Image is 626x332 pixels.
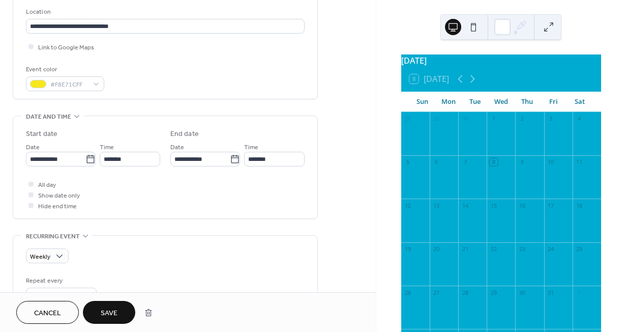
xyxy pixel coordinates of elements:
div: 31 [547,289,555,296]
div: Event color [26,64,102,75]
div: 18 [576,202,583,209]
div: 16 [518,202,526,209]
div: 5 [404,158,412,166]
div: 24 [547,245,555,253]
span: All day [38,180,56,190]
div: 15 [490,202,497,209]
div: Thu [514,92,541,112]
span: Cancel [34,308,61,319]
div: 9 [518,158,526,166]
div: Wed [488,92,514,112]
div: Start date [26,129,57,140]
span: Date [26,142,40,153]
span: Date [170,142,184,153]
div: 26 [404,289,412,296]
div: 4 [576,115,583,123]
span: Date and time [26,112,71,122]
div: 30 [461,115,469,123]
button: Cancel [16,301,79,324]
div: 10 [547,158,555,166]
div: Fri [541,92,567,112]
div: 8 [490,158,497,166]
div: 29 [490,289,497,296]
div: Tue [462,92,488,112]
span: Time [244,142,258,153]
div: 11 [576,158,583,166]
div: 17 [547,202,555,209]
span: Show date only [38,190,80,201]
div: 13 [433,202,440,209]
div: 22 [490,245,497,253]
div: 28 [404,115,412,123]
div: Sun [409,92,436,112]
div: 21 [461,245,469,253]
div: Mon [435,92,462,112]
div: Sat [567,92,593,112]
div: 3 [547,115,555,123]
div: 20 [433,245,440,253]
div: 29 [433,115,440,123]
div: 1 [576,289,583,296]
div: 6 [433,158,440,166]
div: 23 [518,245,526,253]
div: Location [26,7,303,17]
span: Weekly [30,251,50,263]
span: #F8E71CFF [50,79,88,90]
div: 2 [518,115,526,123]
div: 7 [461,158,469,166]
div: 1 [490,115,497,123]
div: Repeat every [26,275,95,286]
div: End date [170,129,199,140]
div: 30 [518,289,526,296]
div: 25 [576,245,583,253]
div: 12 [404,202,412,209]
div: 28 [461,289,469,296]
div: 19 [404,245,412,253]
div: [DATE] [401,54,601,67]
span: Time [100,142,114,153]
span: Recurring event [26,231,80,242]
span: Link to Google Maps [38,42,94,53]
span: Hide end time [38,201,77,212]
span: Save [101,308,117,319]
div: 14 [461,202,469,209]
button: Save [83,301,135,324]
div: 27 [433,289,440,296]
